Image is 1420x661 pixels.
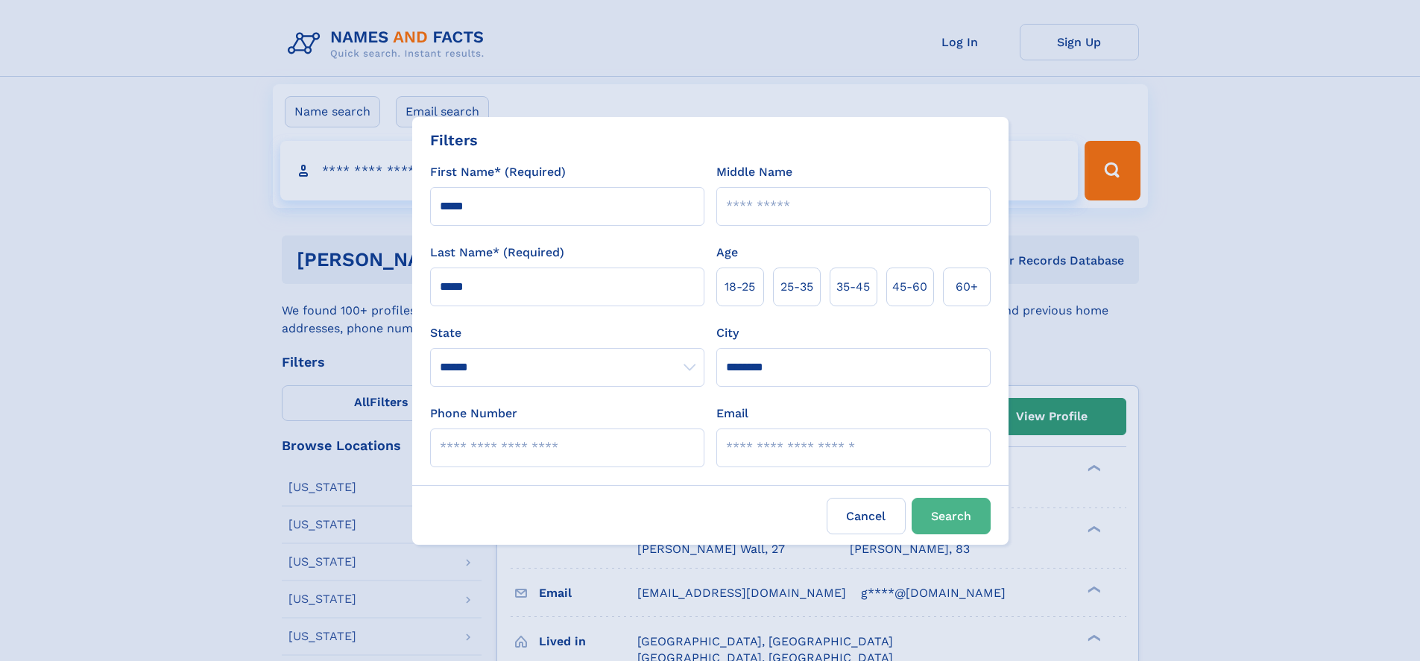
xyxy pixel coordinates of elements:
[716,244,738,262] label: Age
[827,498,906,534] label: Cancel
[430,244,564,262] label: Last Name* (Required)
[956,278,978,296] span: 60+
[716,163,792,181] label: Middle Name
[912,498,991,534] button: Search
[836,278,870,296] span: 35‑45
[430,129,478,151] div: Filters
[892,278,927,296] span: 45‑60
[716,324,739,342] label: City
[430,405,517,423] label: Phone Number
[780,278,813,296] span: 25‑35
[716,405,748,423] label: Email
[725,278,755,296] span: 18‑25
[430,324,704,342] label: State
[430,163,566,181] label: First Name* (Required)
